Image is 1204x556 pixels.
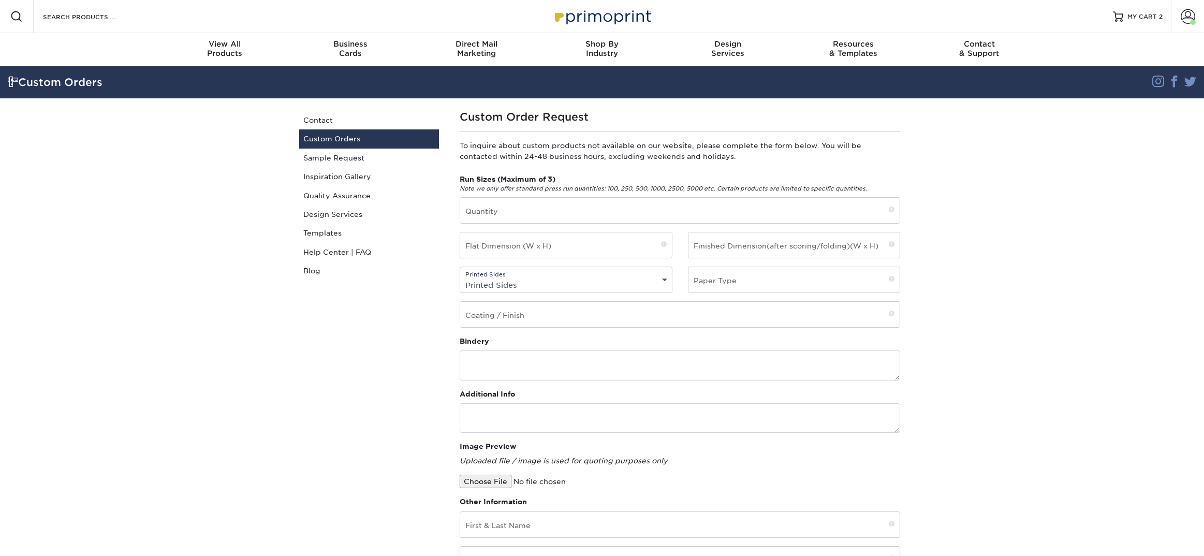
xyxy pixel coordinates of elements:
strong: Additional Info [460,390,515,398]
strong: Run Sizes (Maximum of 3) [460,175,555,183]
a: Inspiration Gallery [299,167,439,186]
p: To inquire about custom products not available on our website, please complete the form below. Yo... [460,140,900,162]
strong: Bindery [460,337,489,345]
a: Quality Assurance [299,186,439,205]
span: Direct Mail [414,39,539,49]
a: Design Services [299,205,439,224]
h1: Custom Order Request [460,111,900,123]
span: Resources [790,39,916,49]
span: 2 [1159,13,1163,20]
a: Direct MailMarketing [414,33,539,66]
em: Uploaded file / image is used for quoting purposes only [460,457,667,465]
span: View All [162,39,288,49]
span: Business [288,39,414,49]
a: Blog [299,261,439,280]
div: Industry [539,39,665,58]
div: & Templates [790,39,916,58]
span: Design [665,39,790,49]
input: SEARCH PRODUCTS..... [42,10,143,23]
em: Note we only offer standard press run quantities: 100, 250, 500, 1000, 2500, 5000 etc. Certain pr... [460,185,867,192]
div: Cards [288,39,414,58]
img: Primoprint [550,5,654,27]
a: Custom Orders [299,129,439,148]
a: Sample Request [299,149,439,167]
strong: Other Information [460,498,527,506]
div: Products [162,39,288,58]
span: MY CART [1127,12,1157,21]
a: Contact& Support [916,33,1042,66]
strong: Image Preview [460,442,516,450]
div: & Support [916,39,1042,58]
a: Resources& Templates [790,33,916,66]
a: Help Center | FAQ [299,243,439,261]
a: View AllProducts [162,33,288,66]
a: Contact [299,111,439,129]
a: BusinessCards [288,33,414,66]
span: Contact [916,39,1042,49]
a: Templates [299,224,439,242]
div: Marketing [414,39,539,58]
a: DesignServices [665,33,790,66]
a: Shop ByIndustry [539,33,665,66]
span: Shop By [539,39,665,49]
div: Services [665,39,790,58]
